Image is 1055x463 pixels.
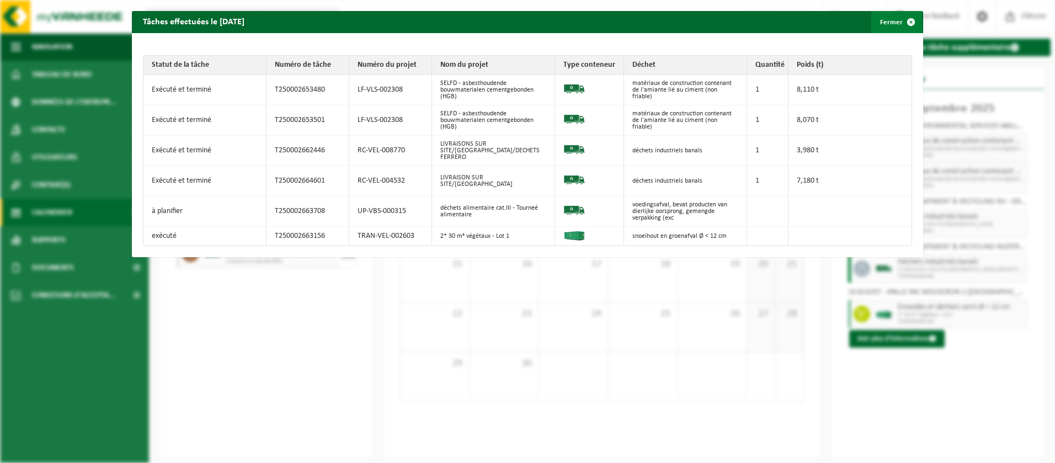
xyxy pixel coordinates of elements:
td: 3,980 t [788,136,912,166]
td: à planifier [143,196,267,227]
td: TRAN-VEL-002603 [349,227,432,246]
td: 7,180 t [788,166,912,196]
td: 1 [747,75,788,105]
td: matériaux de construction contenant de l'amiante lié au ciment (non friable) [624,75,747,105]
th: Déchet [624,56,747,75]
td: SELFD - asbesthoudende bouwmaterialen cementgebonden (HGB) [432,105,555,136]
td: LF-VLS-002308 [349,105,432,136]
td: 1 [747,166,788,196]
td: 2* 30 m³ végétaux - Lot 1 [432,227,555,246]
td: T250002653501 [267,105,349,136]
td: déchets industriels banals [624,136,747,166]
td: SELFD - asbesthoudende bouwmaterialen cementgebonden (HGB) [432,75,555,105]
td: RC-VEL-008770 [349,136,432,166]
td: exécuté [143,227,267,246]
td: 8,110 t [788,75,912,105]
td: Exécuté et terminé [143,166,267,196]
img: BL-SO-LV [563,169,585,191]
h2: Tâches effectuées le [DATE] [132,11,255,32]
td: LIVRAISONS SUR SITE/[GEOGRAPHIC_DATA]/DECHETS FERRERO [432,136,555,166]
td: déchets industriels banals [624,166,747,196]
td: Exécuté et terminé [143,75,267,105]
th: Numéro du projet [349,56,432,75]
td: 8,070 t [788,105,912,136]
th: Numéro de tâche [267,56,349,75]
td: RC-VEL-004532 [349,166,432,196]
td: Exécuté et terminé [143,105,267,136]
td: T250002664601 [267,166,349,196]
th: Statut de la tâche [143,56,267,75]
img: BL-SO-LV [563,199,585,221]
th: Nom du projet [432,56,555,75]
button: Fermer [871,11,922,33]
td: T250002663156 [267,227,349,246]
th: Quantité [747,56,788,75]
img: HK-XC-30-GN-00 [563,230,585,241]
td: matériaux de construction contenant de l'amiante lié au ciment (non friable) [624,105,747,136]
td: T250002653480 [267,75,349,105]
img: BL-SO-LV [563,139,585,161]
td: LIVRAISON SUR SITE/[GEOGRAPHIC_DATA] [432,166,555,196]
td: voedingsafval, bevat producten van dierlijke oorsprong, gemengde verpakking (exc [624,196,747,227]
td: 1 [747,136,788,166]
td: 1 [747,105,788,136]
td: Exécuté et terminé [143,136,267,166]
td: T250002663708 [267,196,349,227]
td: déchets alimentaire cat.III - Tourneé alimentaire [432,196,555,227]
th: Type conteneur [555,56,624,75]
th: Poids (t) [788,56,912,75]
img: BL-SO-LV [563,108,585,130]
img: BL-SO-LV [563,78,585,100]
td: snoeihout en groenafval Ø < 12 cm [624,227,747,246]
td: T250002662446 [267,136,349,166]
td: UP-VBS-000315 [349,196,432,227]
td: LF-VLS-002308 [349,75,432,105]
